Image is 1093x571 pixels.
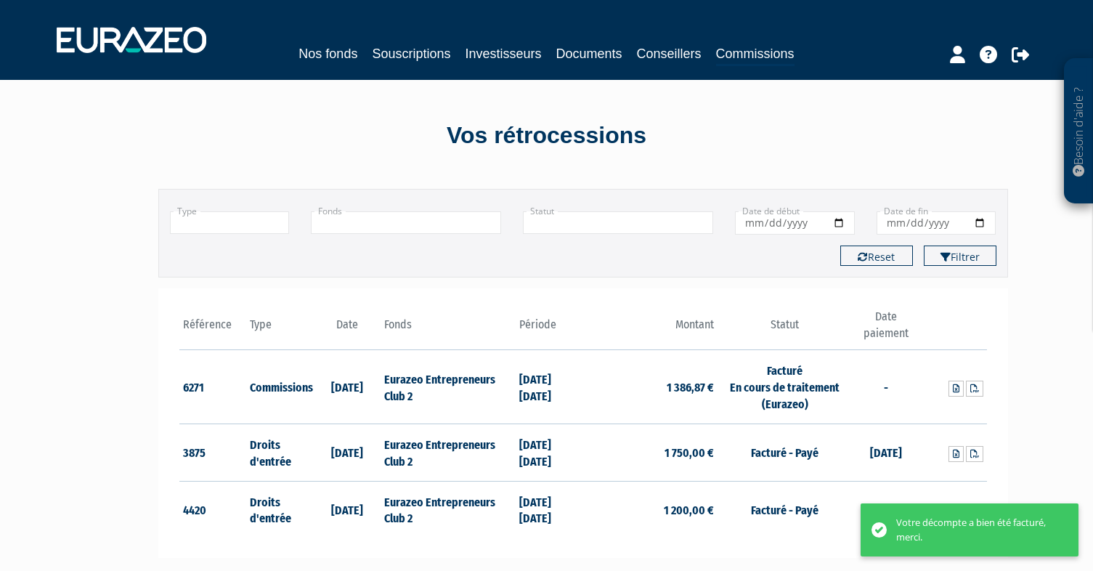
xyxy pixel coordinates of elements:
td: [DATE] [852,424,919,481]
a: Conseillers [637,44,702,64]
div: Votre décompte a bien été facturé, merci. [896,516,1057,544]
a: Investisseurs [465,44,541,64]
button: Reset [840,246,913,266]
a: Nos fonds [298,44,357,64]
td: 6271 [179,350,247,424]
img: 1732889491-logotype_eurazeo_blanc_rvb.png [57,27,206,53]
th: Date paiement [852,309,919,350]
td: [DATE] [314,481,381,538]
a: Documents [556,44,622,64]
div: Vos rétrocessions [133,119,961,153]
td: [DATE] [852,481,919,538]
a: Souscriptions [372,44,450,64]
th: Date [314,309,381,350]
td: [DATE] [DATE] [516,481,583,538]
p: Besoin d'aide ? [1070,66,1087,197]
th: Montant [583,309,718,350]
td: Facturé - Payé [718,424,852,481]
td: Droits d'entrée [246,481,314,538]
td: 1 200,00 € [583,481,718,538]
td: Droits d'entrée [246,424,314,481]
td: 4420 [179,481,247,538]
td: 1 750,00 € [583,424,718,481]
td: 3875 [179,424,247,481]
td: Commissions [246,350,314,424]
td: Eurazeo Entrepreneurs Club 2 [381,481,515,538]
td: Facturé En cours de traitement (Eurazeo) [718,350,852,424]
th: Période [516,309,583,350]
td: [DATE] [314,350,381,424]
td: Facturé - Payé [718,481,852,538]
button: Filtrer [924,246,996,266]
th: Référence [179,309,247,350]
th: Statut [718,309,852,350]
td: Eurazeo Entrepreneurs Club 2 [381,424,515,481]
td: 1 386,87 € [583,350,718,424]
td: Eurazeo Entrepreneurs Club 2 [381,350,515,424]
a: Commissions [716,44,795,66]
td: [DATE] [DATE] [516,350,583,424]
td: [DATE] [DATE] [516,424,583,481]
th: Type [246,309,314,350]
td: [DATE] [314,424,381,481]
td: - [852,350,919,424]
th: Fonds [381,309,515,350]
